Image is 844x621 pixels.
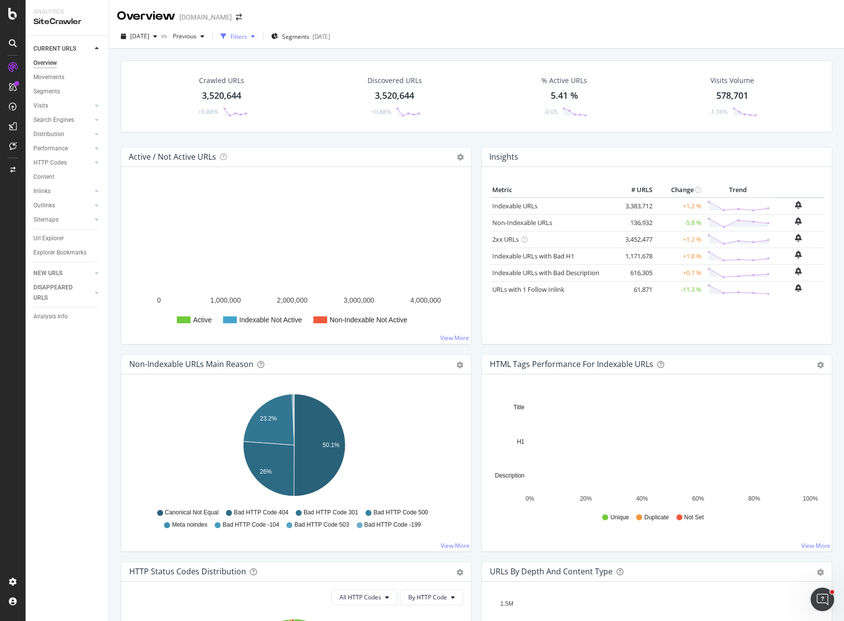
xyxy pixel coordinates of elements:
[33,248,102,258] a: Explorer Bookmarks
[267,28,334,44] button: Segments[DATE]
[129,359,253,369] div: Non-Indexable URLs Main Reason
[304,508,358,517] span: Bad HTTP Code 301
[655,231,704,248] td: +1.2 %
[33,16,101,28] div: SiteCrawler
[616,281,655,298] td: 61,871
[817,362,824,368] div: gear
[801,541,830,550] a: View More
[655,281,704,298] td: -11.3 %
[294,521,349,529] span: Bad HTTP Code 503
[489,150,518,164] h4: Insights
[217,28,259,44] button: Filters
[492,268,599,277] a: Indexable URLs with Bad Description
[375,89,414,102] div: 3,520,644
[495,472,524,479] text: Description
[490,390,820,504] div: A chart.
[198,108,218,116] div: +0.88%
[616,264,655,281] td: 616,305
[33,268,62,279] div: NEW URLS
[33,158,92,168] a: HTTP Codes
[490,183,616,198] th: Metric
[526,495,535,502] text: 0%
[655,248,704,264] td: +1.8 %
[33,129,64,140] div: Distribution
[169,32,197,40] span: Previous
[339,593,381,601] span: All HTTP Codes
[655,183,704,198] th: Change
[33,44,92,54] a: CURRENT URLS
[130,32,149,40] span: 2025 Sep. 27th
[710,76,754,85] div: Visits Volume
[616,248,655,264] td: 1,171,678
[440,334,469,342] a: View More
[748,495,760,502] text: 80%
[616,231,655,248] td: 3,452,477
[33,58,57,68] div: Overview
[456,569,463,576] div: gear
[803,495,818,502] text: 100%
[129,566,246,576] div: HTTP Status Codes Distribution
[441,541,470,550] a: View More
[129,150,216,164] h4: Active / Not Active URLs
[202,89,241,102] div: 3,520,644
[492,218,552,227] a: Non-Indexable URLs
[492,235,519,244] a: 2xx URLs
[129,183,463,336] svg: A chart.
[117,28,161,44] button: [DATE]
[33,115,74,125] div: Search Engines
[492,285,564,294] a: URLs with 1 Follow Inlink
[492,201,537,210] a: Indexable URLs
[33,101,92,111] a: Visits
[400,590,463,605] button: By HTTP Code
[260,468,272,475] text: 26%
[636,495,648,502] text: 40%
[33,311,68,322] div: Analysis Info
[616,198,655,215] td: 3,383,712
[716,89,748,102] div: 578,701
[490,566,613,576] div: URLs by Depth and Content Type
[517,438,525,445] text: H1
[692,495,704,502] text: 60%
[33,115,92,125] a: Search Engines
[223,521,279,529] span: Bad HTTP Code -104
[33,233,102,244] a: Url Explorer
[410,296,441,304] text: 4,000,000
[33,143,68,154] div: Performance
[199,76,244,85] div: Crawled URLs
[179,12,232,22] div: [DOMAIN_NAME]
[490,359,653,369] div: HTML Tags Performance for Indexable URLs
[704,183,772,198] th: Trend
[33,248,86,258] div: Explorer Bookmarks
[367,76,422,85] div: Discovered URLs
[610,513,629,522] span: Unique
[33,129,92,140] a: Distribution
[33,282,83,303] div: DISAPPEARED URLS
[795,234,802,242] div: bell-plus
[709,108,728,116] div: -1.16%
[234,508,288,517] span: Bad HTTP Code 404
[795,251,802,258] div: bell-plus
[33,158,67,168] div: HTTP Codes
[644,513,669,522] span: Duplicate
[344,296,374,304] text: 3,000,000
[33,200,55,211] div: Outlinks
[282,32,309,41] span: Segments
[33,311,102,322] a: Analysis Info
[33,86,60,97] div: Segments
[795,267,802,275] div: bell-plus
[33,233,64,244] div: Url Explorer
[230,32,247,41] div: Filters
[210,296,241,304] text: 1,000,000
[239,316,302,324] text: Indexable Not Active
[33,143,92,154] a: Performance
[513,404,525,411] text: Title
[655,198,704,215] td: +1.2 %
[616,214,655,231] td: 136,932
[33,72,64,83] div: Movements
[616,183,655,198] th: # URLS
[33,200,92,211] a: Outlinks
[277,296,308,304] text: 2,000,000
[544,108,558,116] div: -0.05
[193,316,212,324] text: Active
